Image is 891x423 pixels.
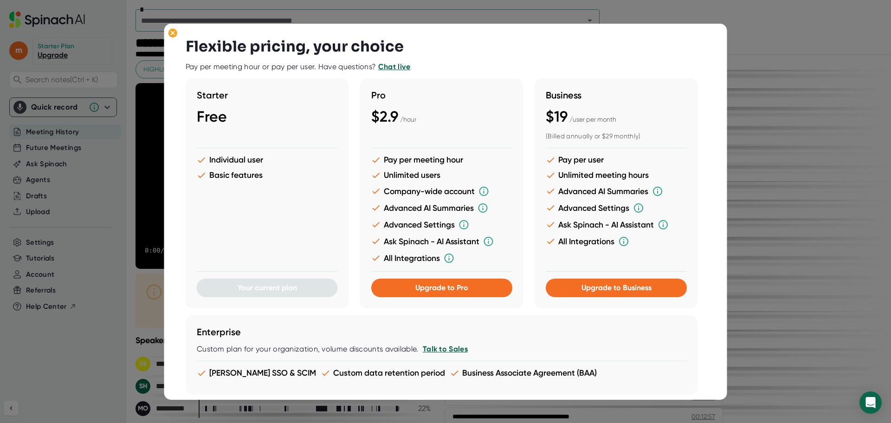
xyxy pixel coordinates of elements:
li: Pay per meeting hour [371,155,512,165]
li: Ask Spinach - AI Assistant [371,236,512,247]
li: Business Associate Agreement (BAA) [450,368,597,378]
button: Upgrade to Business [546,279,687,297]
span: / user per month [569,116,616,123]
li: Ask Spinach - AI Assistant [546,219,687,230]
h3: Business [546,90,687,101]
h3: Enterprise [197,326,687,338]
div: (Billed annually or $29 monthly) [546,132,687,141]
span: $2.9 [371,108,398,125]
a: Chat live [378,62,411,71]
span: Upgrade to Pro [415,283,468,292]
li: Pay per user [546,155,687,165]
button: Upgrade to Pro [371,279,512,297]
a: Talk to Sales [422,345,467,353]
li: Company-wide account [371,186,512,197]
li: Individual user [197,155,338,165]
h3: Flexible pricing, your choice [186,38,404,55]
li: [PERSON_NAME] SSO & SCIM [197,368,316,378]
li: All Integrations [371,253,512,264]
li: Advanced Settings [546,202,687,214]
li: All Integrations [546,236,687,247]
li: Unlimited users [371,170,512,180]
li: Custom data retention period [321,368,445,378]
li: Unlimited meeting hours [546,170,687,180]
li: Advanced AI Summaries [371,202,512,214]
span: / hour [400,116,416,123]
span: Free [197,108,227,125]
button: Your current plan [197,279,338,297]
span: $19 [546,108,568,125]
span: Upgrade to Business [581,283,651,292]
div: Pay per meeting hour or pay per user. Have questions? [186,62,411,72]
div: Open Intercom Messenger [859,391,882,414]
li: Basic features [197,170,338,180]
li: Advanced Settings [371,219,512,230]
div: Custom plan for your organization, volume discounts available. [197,345,687,354]
h3: Pro [371,90,512,101]
li: Advanced AI Summaries [546,186,687,197]
span: Your current plan [238,283,297,292]
h3: Starter [197,90,338,101]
